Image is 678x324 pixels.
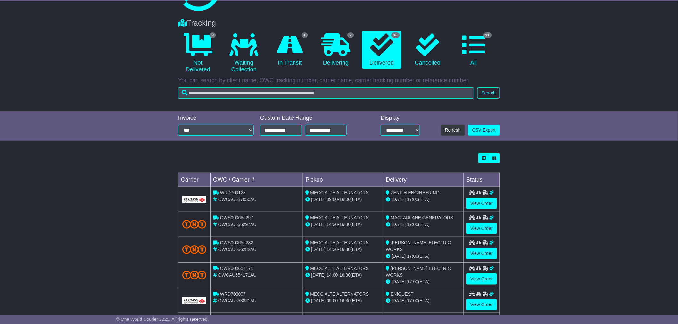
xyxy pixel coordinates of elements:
span: MECC ALTE ALTERNATORS [310,266,369,271]
span: [DATE] [392,279,406,284]
td: Status [464,173,500,187]
span: WRD700097 [220,291,246,296]
div: - (ETA) [306,196,381,203]
span: MECC ALTE ALTERNATORS [310,190,369,195]
div: (ETA) [386,253,461,260]
span: [DATE] [311,272,326,278]
img: TNT_Domestic.png [182,271,206,279]
span: [DATE] [392,197,406,202]
span: 16:30 [339,247,351,252]
span: [DATE] [311,247,326,252]
span: [DATE] [392,254,406,259]
div: (ETA) [386,196,461,203]
a: 21 All [454,31,493,69]
span: [PERSON_NAME] ELECTRIC WORKS [386,240,451,252]
a: CSV Export [468,125,500,136]
span: [DATE] [392,298,406,303]
span: [DATE] [311,222,326,227]
span: 1 [302,32,308,38]
span: 14:30 [327,247,338,252]
span: 17:00 [407,254,418,259]
a: Waiting Collection [224,31,263,76]
a: View Order [466,198,497,209]
a: View Order [466,223,497,234]
span: © One World Courier 2025. All rights reserved. [116,317,209,322]
span: ZENITH ENGINEERING [391,190,439,195]
button: Refresh [441,125,465,136]
span: [DATE] [392,222,406,227]
a: View Order [466,299,497,310]
a: Cancelled [408,31,447,69]
span: MECC ALTE ALTERNATORS [310,215,369,220]
span: MECC ALTE ALTERNATORS [310,291,369,296]
span: [PERSON_NAME] ELECTRIC WORKS [386,266,451,278]
div: (ETA) [386,221,461,228]
button: Search [477,87,500,99]
img: GetCarrierServiceLogo [182,196,206,203]
span: 14:30 [327,222,338,227]
span: 17:00 [407,279,418,284]
div: - (ETA) [306,272,381,279]
a: 18 Delivered [362,31,401,69]
span: MACFARLANE GENERATORS [391,215,453,220]
span: ENIQUEST [391,291,414,296]
img: TNT_Domestic.png [182,245,206,254]
td: Pickup [303,173,383,187]
span: OWCAU656282AU [218,247,257,252]
a: 2 Delivering [316,31,355,69]
span: OWS000656282 [220,240,253,245]
img: GetCarrierServiceLogo [182,297,206,304]
span: OWS000656297 [220,215,253,220]
span: WRD700128 [220,190,246,195]
span: OWCAU657050AU [218,197,257,202]
span: 17:00 [407,298,418,303]
div: Display [381,115,420,122]
div: Tracking [175,19,503,28]
a: View Order [466,273,497,285]
span: 16:30 [339,298,351,303]
div: - (ETA) [306,221,381,228]
span: 2 [347,32,354,38]
span: 21 [483,32,492,38]
a: 3 Not Delivered [178,31,218,76]
span: 09:00 [327,298,338,303]
span: [DATE] [311,298,326,303]
span: 18 [391,32,400,38]
span: 16:30 [339,222,351,227]
div: (ETA) [386,279,461,285]
span: OWS000654171 [220,266,253,271]
td: Carrier [178,173,211,187]
span: 16:00 [339,197,351,202]
div: - (ETA) [306,297,381,304]
span: 14:00 [327,272,338,278]
span: OWCAU653821AU [218,298,257,303]
span: OWCAU654171AU [218,272,257,278]
div: (ETA) [386,297,461,304]
span: 09:00 [327,197,338,202]
span: 16:30 [339,272,351,278]
span: OWCAU656297AU [218,222,257,227]
span: 3 [210,32,216,38]
span: 17:00 [407,222,418,227]
p: You can search by client name, OWC tracking number, carrier name, carrier tracking number or refe... [178,77,500,84]
div: - (ETA) [306,246,381,253]
td: OWC / Carrier # [211,173,303,187]
span: MECC ALTE ALTERNATORS [310,240,369,245]
img: TNT_Domestic.png [182,220,206,229]
div: Custom Date Range [260,115,363,122]
span: [DATE] [311,197,326,202]
td: Delivery [383,173,464,187]
a: View Order [466,248,497,259]
span: 17:00 [407,197,418,202]
div: Invoice [178,115,254,122]
a: 1 In Transit [270,31,310,69]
